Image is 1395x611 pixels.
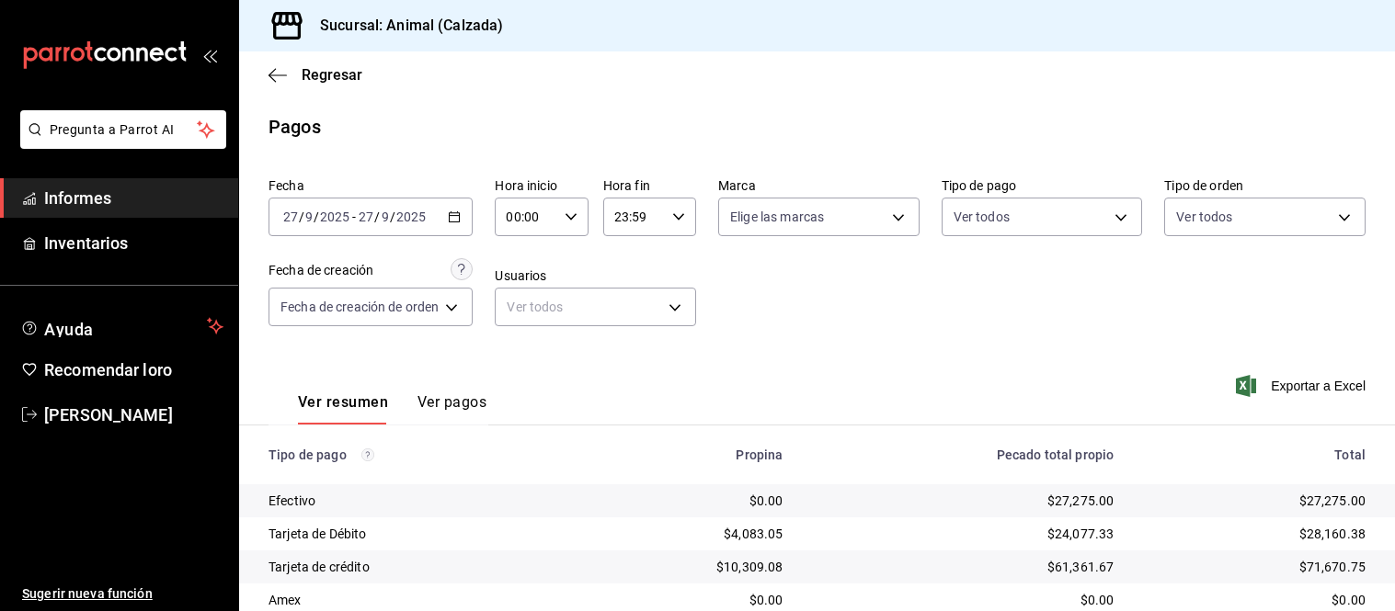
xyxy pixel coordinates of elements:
font: Tipo de pago [269,447,347,462]
font: $0.00 [1081,593,1115,607]
font: Fecha de creación de orden [280,300,439,314]
font: Elige las marcas [730,209,824,224]
font: Pecado total propio [997,447,1115,462]
input: ---- [319,209,350,224]
font: Amex [269,593,302,607]
font: Fecha de creación [269,263,373,277]
font: $4,083.05 [724,526,783,541]
font: Fecha [269,178,304,193]
div: pestañas de navegación [298,392,486,424]
font: Total [1334,447,1366,462]
font: / [374,209,380,224]
font: Ver todos [507,300,563,314]
font: Ver pagos [417,393,486,411]
font: Inventarios [44,233,128,253]
font: $28,160.38 [1299,526,1366,541]
font: $0.00 [1332,593,1366,607]
font: Regresar [302,66,362,84]
input: -- [304,209,314,224]
font: Marca [718,178,756,193]
font: / [314,209,319,224]
font: Hora fin [603,178,650,193]
font: $24,077.33 [1047,526,1115,541]
font: Ver resumen [298,393,388,411]
font: Informes [44,188,111,208]
font: Propina [736,447,783,462]
font: / [390,209,395,224]
font: Hora inicio [495,178,556,193]
font: $10,309.08 [716,560,783,574]
font: Tipo de pago [942,178,1017,193]
input: ---- [395,209,427,224]
font: Recomendar loro [44,360,172,379]
font: $27,275.00 [1299,493,1366,508]
button: abrir_cajón_menú [202,48,217,62]
button: Pregunta a Parrot AI [20,110,226,149]
font: $27,275.00 [1047,493,1115,508]
font: Sugerir nueva función [22,586,153,601]
font: $0.00 [749,493,783,508]
font: Sucursal: Animal (Calzada) [320,17,503,34]
font: Usuarios [495,268,546,283]
font: Tarjeta de crédito [269,560,370,574]
font: $71,670.75 [1299,560,1366,574]
input: -- [282,209,299,224]
button: Regresar [269,66,362,84]
font: Exportar a Excel [1271,379,1366,393]
font: Pregunta a Parrot AI [50,122,175,137]
font: Tarjeta de Débito [269,526,367,541]
input: -- [358,209,374,224]
font: Ver todos [1176,209,1232,224]
font: Ayuda [44,320,94,339]
font: - [352,209,356,224]
input: -- [381,209,390,224]
font: Tipo de orden [1164,178,1243,193]
svg: Los pagos realizados con Pay y otras terminales son montos brutos. [361,448,374,461]
font: [PERSON_NAME] [44,405,173,424]
font: Pagos [269,116,321,138]
font: / [299,209,304,224]
font: $61,361.67 [1047,560,1115,574]
button: Exportar a Excel [1240,375,1366,397]
font: Efectivo [269,493,315,508]
font: $0.00 [749,593,783,607]
font: Ver todos [954,209,1010,224]
a: Pregunta a Parrot AI [13,133,226,153]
